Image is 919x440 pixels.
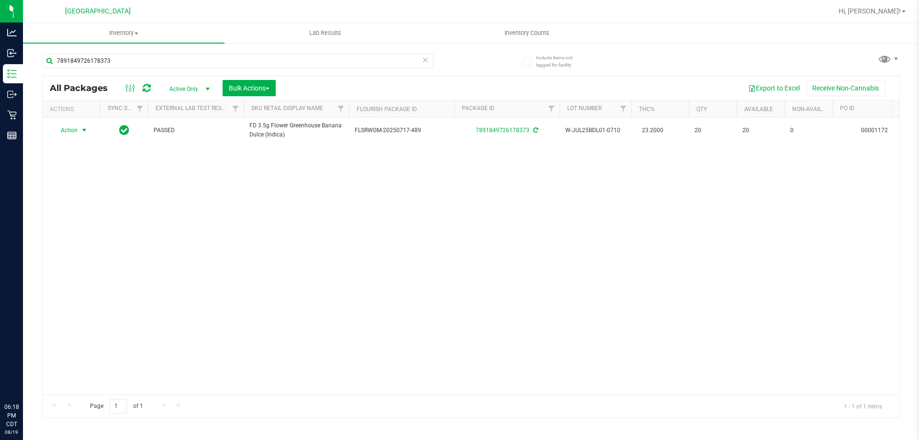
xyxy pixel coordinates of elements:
inline-svg: Inventory [7,69,17,79]
span: FLSRWGM-20250717-489 [355,126,448,135]
a: 7891849726178373 [476,127,529,134]
a: THC% [639,106,655,113]
span: Inventory [23,29,224,37]
span: Inventory Counts [492,29,562,37]
span: Page of 1 [82,399,151,414]
span: Sync from Compliance System [532,127,538,134]
a: Inventory Counts [426,23,628,43]
span: 1 - 1 of 1 items [836,399,890,413]
a: Flourish Package ID [357,106,417,113]
a: Lot Number [567,105,602,112]
span: select [78,124,90,137]
span: 20 [742,126,779,135]
div: Actions [50,106,96,113]
inline-svg: Outbound [7,90,17,99]
a: Inventory [23,23,224,43]
span: [GEOGRAPHIC_DATA] [65,7,131,15]
inline-svg: Retail [7,110,17,120]
span: Bulk Actions [229,84,269,92]
a: External Lab Test Result [156,105,231,112]
a: Non-Available [792,106,835,113]
a: 00001172 [861,127,888,134]
a: Package ID [462,105,494,112]
a: Sync Status [108,105,145,112]
span: FD 3.5g Flower Greenhouse Banana Dulce (Indica) [249,121,343,139]
button: Receive Non-Cannabis [806,80,885,96]
a: Lab Results [224,23,426,43]
inline-svg: Inbound [7,48,17,58]
span: PASSED [154,126,238,135]
p: 08/19 [4,429,19,436]
span: 20 [695,126,731,135]
a: Filter [132,101,148,117]
span: 0 [790,126,827,135]
p: 06:18 PM CDT [4,403,19,429]
a: Sku Retail Display Name [251,105,323,112]
button: Bulk Actions [223,80,276,96]
a: Available [744,106,773,113]
span: Hi, [PERSON_NAME]! [839,7,901,15]
span: W-JUL25BDL01-0710 [565,126,626,135]
a: Filter [228,101,244,117]
span: Lab Results [296,29,354,37]
a: Filter [544,101,560,117]
span: 23.2000 [637,124,668,137]
iframe: Resource center [10,363,38,392]
input: Search Package ID, Item Name, SKU, Lot or Part Number... [42,54,433,68]
span: In Sync [119,124,129,137]
a: Qty [696,106,707,113]
a: PO ID [840,105,854,112]
a: Filter [333,101,349,117]
span: Clear [422,54,428,66]
button: Export to Excel [742,80,806,96]
inline-svg: Reports [7,131,17,140]
a: Filter [616,101,631,117]
span: Include items not tagged for facility [536,54,584,68]
span: All Packages [50,83,117,93]
inline-svg: Analytics [7,28,17,37]
input: 1 [110,399,127,414]
span: Action [52,124,78,137]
